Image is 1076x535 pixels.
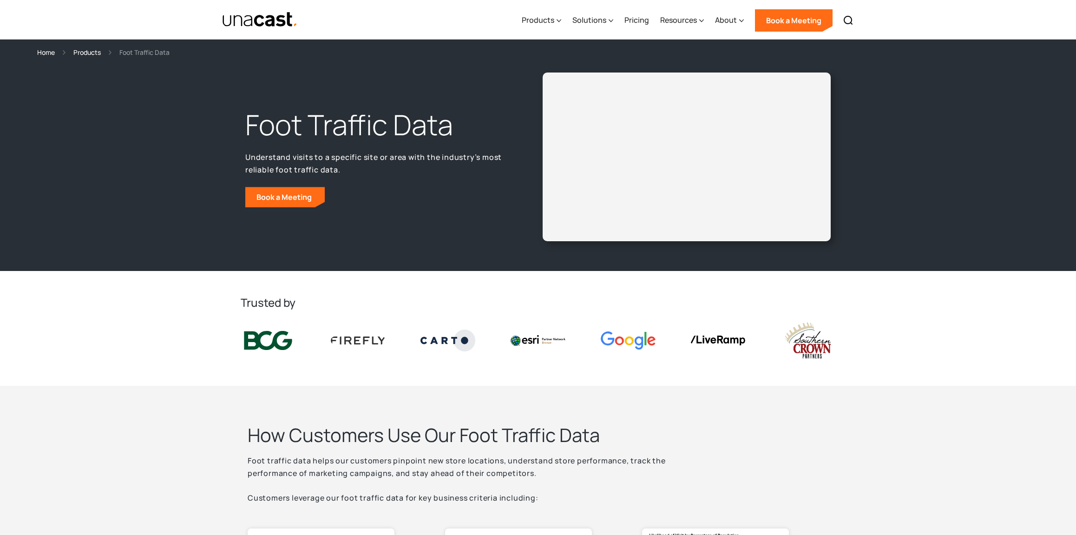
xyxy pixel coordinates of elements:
div: Products [522,1,561,40]
img: Unacast text logo [222,12,298,28]
img: Firefly Advertising logo [331,337,386,344]
h1: Foot Traffic Data [245,106,508,144]
img: Carto logo [420,330,475,351]
div: Solutions [572,14,606,26]
img: Google logo [601,331,656,350]
div: Solutions [572,1,613,40]
img: BCG logo [241,329,295,352]
h2: Trusted by [241,295,835,310]
div: Resources [660,1,704,40]
a: Products [73,47,101,58]
div: About [715,14,737,26]
div: Products [522,14,554,26]
img: Esri logo [511,335,565,345]
h2: How Customers Use Our Foot Traffic Data [248,423,712,447]
a: Pricing [624,1,649,40]
img: Search icon [843,15,854,26]
div: Foot Traffic Data [119,47,170,58]
div: Resources [660,14,697,26]
a: Book a Meeting [755,9,833,32]
p: Foot traffic data helps our customers pinpoint new store locations, understand store performance,... [248,455,712,504]
a: home [222,12,298,28]
a: Home [37,47,55,58]
iframe: Unacast - European Vaccines v2 [550,80,823,234]
div: About [715,1,744,40]
img: liveramp logo [690,336,745,345]
img: southern crown logo [781,321,835,360]
a: Book a Meeting [245,187,325,207]
p: Understand visits to a specific site or area with the industry’s most reliable foot traffic data. [245,151,508,176]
